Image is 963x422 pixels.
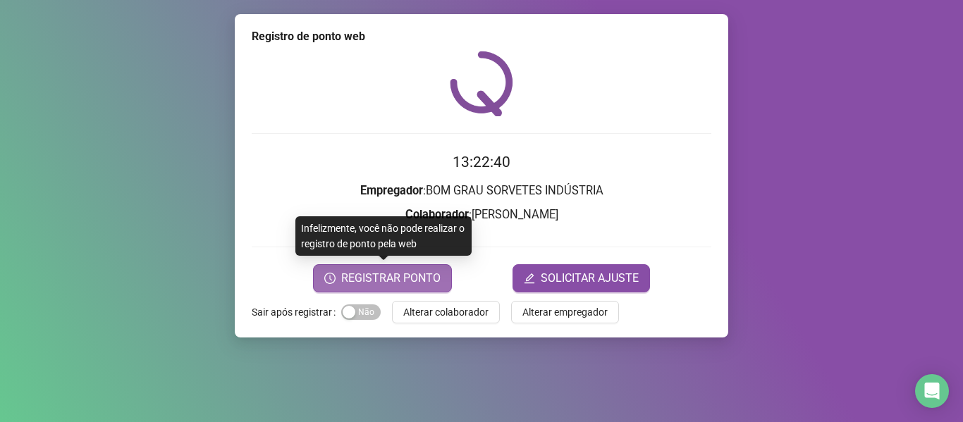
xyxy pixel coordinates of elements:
[252,301,341,323] label: Sair após registrar
[405,208,469,221] strong: Colaborador
[252,206,711,224] h3: : [PERSON_NAME]
[360,184,423,197] strong: Empregador
[252,182,711,200] h3: : BOM GRAU SORVETES INDÚSTRIA
[324,273,336,284] span: clock-circle
[513,264,650,292] button: editSOLICITAR AJUSTE
[450,51,513,116] img: QRPoint
[392,301,500,323] button: Alterar colaborador
[341,270,441,287] span: REGISTRAR PONTO
[915,374,949,408] div: Open Intercom Messenger
[453,154,510,170] time: 13:22:40
[403,304,489,320] span: Alterar colaborador
[524,273,535,284] span: edit
[511,301,619,323] button: Alterar empregador
[252,28,711,45] div: Registro de ponto web
[313,264,452,292] button: REGISTRAR PONTO
[295,216,472,256] div: Infelizmente, você não pode realizar o registro de ponto pela web
[541,270,639,287] span: SOLICITAR AJUSTE
[522,304,608,320] span: Alterar empregador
